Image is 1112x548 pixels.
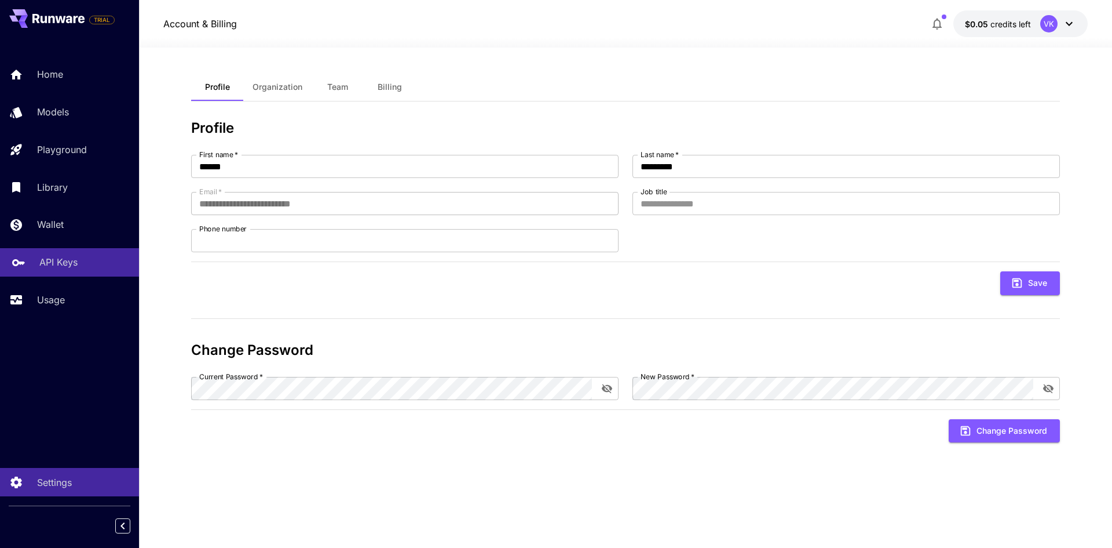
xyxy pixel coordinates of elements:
[37,293,65,307] p: Usage
[199,150,238,159] label: First name
[949,419,1060,443] button: Change Password
[191,342,1060,358] h3: Change Password
[37,67,63,81] p: Home
[641,187,667,197] label: Job title
[327,82,348,92] span: Team
[39,255,78,269] p: API Keys
[641,372,694,382] label: New Password
[199,372,263,382] label: Current Password
[253,82,302,92] span: Organization
[37,143,87,157] p: Playground
[990,19,1031,29] span: credits left
[89,13,115,27] span: Add your payment card to enable full platform functionality.
[205,82,230,92] span: Profile
[199,187,222,197] label: Email
[597,378,617,399] button: toggle password visibility
[1038,378,1059,399] button: toggle password visibility
[378,82,402,92] span: Billing
[37,180,68,194] p: Library
[124,516,139,536] div: Collapse sidebar
[641,150,679,159] label: Last name
[115,518,130,534] button: Collapse sidebar
[163,17,237,31] nav: breadcrumb
[1040,15,1058,32] div: VK
[37,105,69,119] p: Models
[37,217,64,231] p: Wallet
[965,18,1031,30] div: $0.05
[965,19,990,29] span: $0.05
[37,476,72,489] p: Settings
[90,16,114,24] span: TRIAL
[199,224,247,234] label: Phone number
[953,10,1088,37] button: $0.05VK
[1000,271,1060,295] button: Save
[191,120,1060,136] h3: Profile
[163,17,237,31] a: Account & Billing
